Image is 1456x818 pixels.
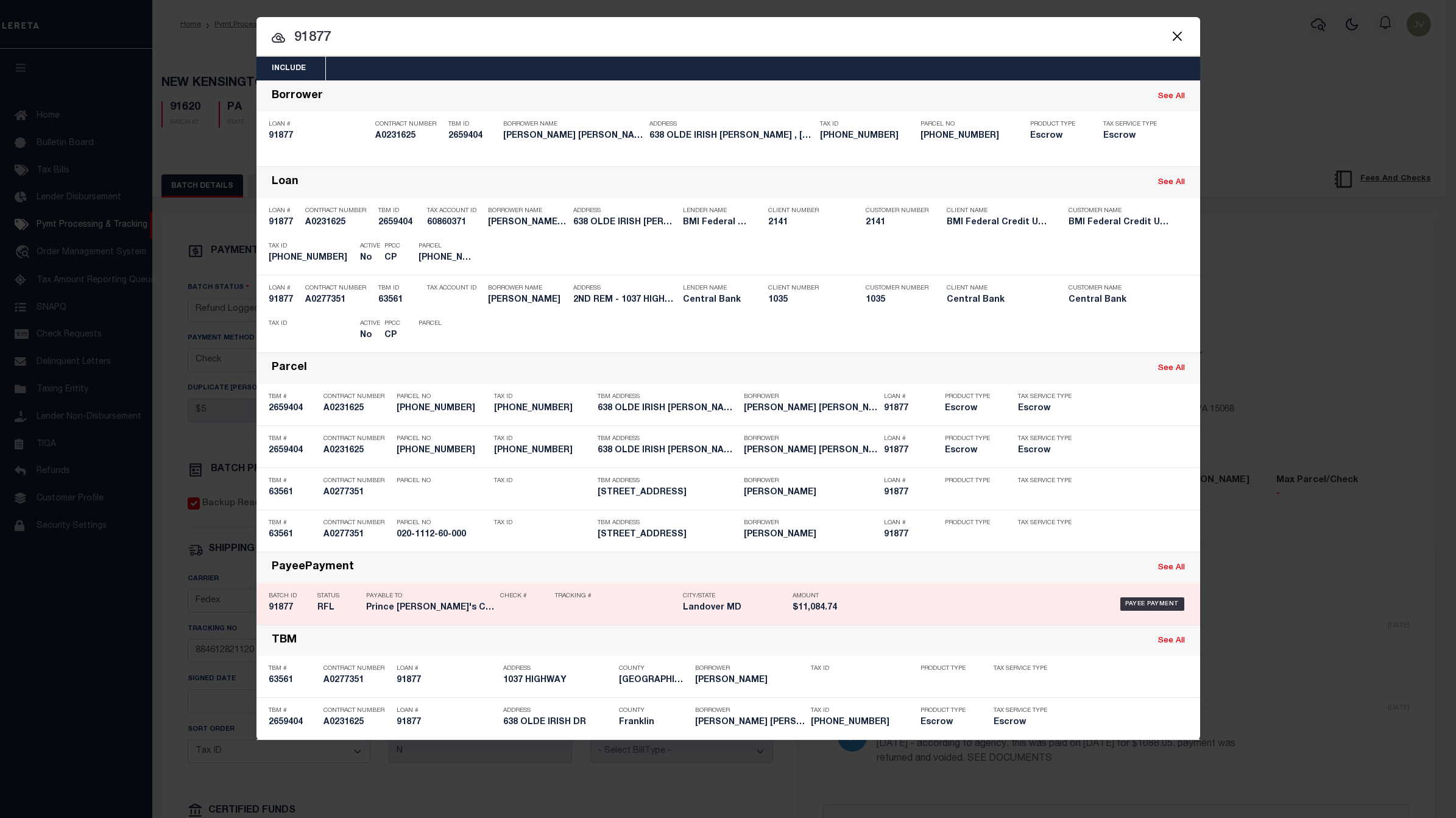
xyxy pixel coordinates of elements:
[419,243,473,250] p: Parcel
[744,446,878,456] h5: J. TYLER BENDER
[366,592,494,600] p: Payable To
[1069,218,1172,228] h5: BMI Federal Credit Union
[884,519,939,527] p: Loan #
[768,295,847,305] h5: 1035
[1170,28,1186,44] button: Close
[1158,365,1185,372] a: See All
[1018,404,1073,414] h5: Escrow
[272,561,354,575] div: PayeePayment
[811,707,914,714] p: Tax ID
[649,121,814,128] p: Address
[884,488,939,498] h5: 91877
[305,295,372,305] h5: A0277351
[448,121,497,128] p: TBM ID
[994,707,1055,714] p: Tax Service Type
[323,665,391,672] p: Contract Number
[360,253,378,263] h5: No
[884,477,939,485] p: Loan #
[366,603,494,613] h5: Prince George's County Treasurer
[768,218,847,228] h5: 2141
[994,717,1055,728] h5: Escrow
[397,717,497,728] h5: 91877
[947,295,1050,305] h5: Central Bank
[744,404,878,414] h5: J. TYLER BENDER
[397,404,488,414] h5: 570-243512-00
[683,285,750,292] p: Lender Name
[323,404,391,414] h5: A0231625
[272,176,299,190] div: Loan
[598,488,738,498] h5: 1037 HIGHWAY 35 N HUDSON,WI
[269,393,317,400] p: TBM #
[1018,519,1073,527] p: Tax Service Type
[1030,121,1085,128] p: Product Type
[1120,597,1184,611] div: Payee Payment
[619,717,689,728] h5: Franklin
[305,207,372,215] p: Contract Number
[397,477,488,485] p: Parcel No
[269,285,299,292] p: Loan #
[598,530,738,540] h5: 1037 HIGHWAY 35 N HUDSON,WI
[503,675,613,686] h5: 1037 HIGHWAY
[503,131,643,141] h5: J. TYLER BENDER
[323,530,391,540] h5: A0277351
[378,295,421,305] h5: 63561
[448,131,497,141] h5: 2659404
[375,131,442,141] h5: A0231625
[323,707,391,714] p: Contract Number
[494,393,592,400] p: Tax ID
[695,717,805,728] h5: J. TYLER BENDER
[619,707,689,714] p: County
[375,121,442,128] p: Contract Number
[598,519,738,527] p: TBM Address
[269,435,317,443] p: TBM #
[811,717,914,728] h5: 570-243512-00
[884,435,939,443] p: Loan #
[488,285,567,292] p: Borrower Name
[269,295,299,305] h5: 91877
[1158,564,1185,572] a: See All
[256,27,1200,49] input: Start typing...
[269,207,299,215] p: Loan #
[269,519,317,527] p: TBM #
[397,446,488,456] h5: 570-243512-00
[360,243,380,250] p: Active
[921,131,1024,141] h5: 570-243512-00
[378,218,421,228] h5: 2659404
[269,707,317,714] p: TBM #
[866,285,928,292] p: Customer Number
[323,717,391,728] h5: A0231625
[272,634,297,648] div: TBM
[269,488,317,498] h5: 63561
[695,707,805,714] p: Borrower
[744,530,878,540] h5: THOMAS R SCHLIEF
[494,477,592,485] p: Tax ID
[945,519,1000,527] p: Product Type
[488,207,567,215] p: Borrower Name
[397,707,497,714] p: Loan #
[768,207,847,215] p: Client Number
[384,330,400,341] h5: CP
[945,477,1000,485] p: Product Type
[427,218,482,228] h5: 60860371
[811,665,914,672] p: Tax ID
[269,446,317,456] h5: 2659404
[360,320,380,327] p: Active
[269,218,299,228] h5: 91877
[598,446,738,456] h5: 638 OLDE IRISH DR GALLOWAY , OH...
[269,477,317,485] p: TBM #
[269,320,354,327] p: Tax ID
[427,207,482,215] p: Tax Account ID
[945,393,1000,400] p: Product Type
[397,665,497,672] p: Loan #
[503,121,643,128] p: Borrower Name
[419,320,473,327] p: Parcel
[744,488,878,498] h5: THOMAS R SCHLIEF
[397,530,488,540] h5: 020-1112-60-000
[1069,285,1172,292] p: Customer Name
[945,446,1000,456] h5: Escrow
[793,603,847,613] h5: $11,084.74
[866,207,928,215] p: Customer Number
[500,592,549,600] p: Check #
[494,404,592,414] h5: 570-243512-00
[884,446,939,456] h5: 91877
